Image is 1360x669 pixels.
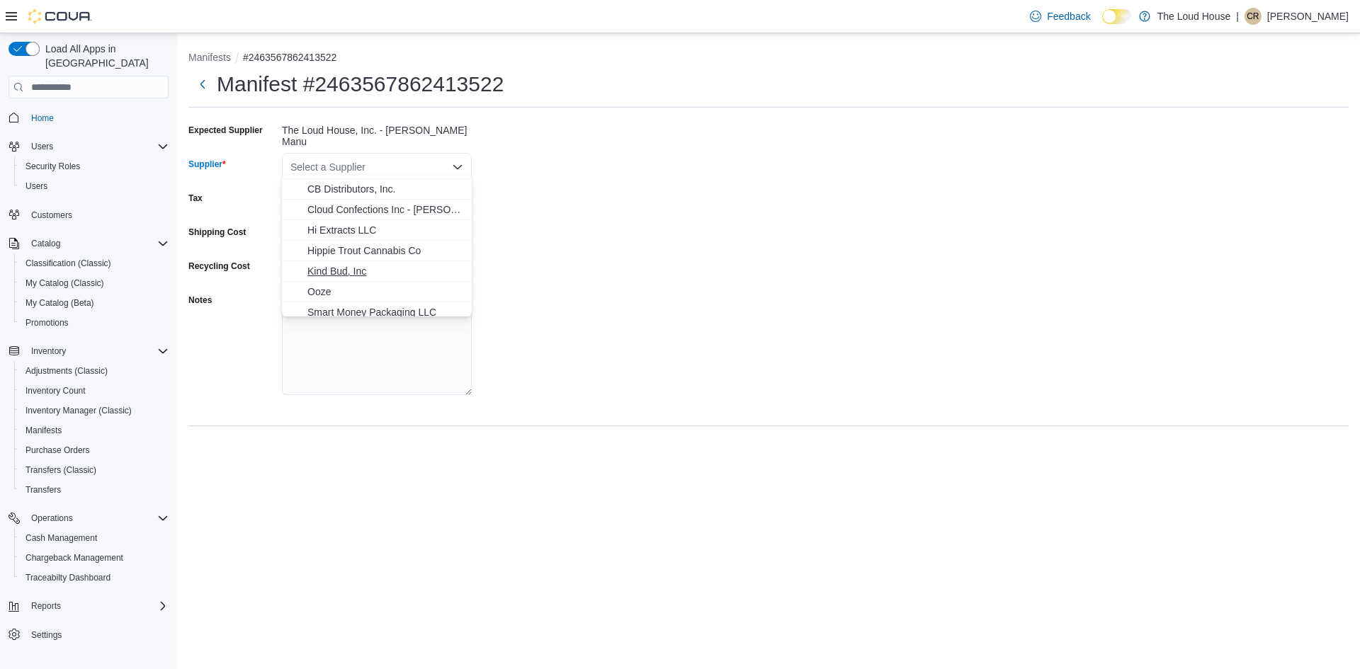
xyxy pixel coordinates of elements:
label: Notes [188,295,212,306]
a: Purchase Orders [20,442,96,459]
button: Traceabilty Dashboard [14,568,174,588]
span: Home [31,113,54,124]
span: Hi Extracts LLC [307,223,463,237]
button: Users [3,137,174,156]
span: Home [25,108,169,126]
a: Transfers [20,481,67,498]
button: Promotions [14,313,174,333]
span: Catalog [31,238,60,249]
span: Manifests [25,425,62,436]
nav: An example of EuiBreadcrumbs [188,50,1349,67]
span: CR [1247,8,1259,25]
button: CB Distributors, Inc. [282,179,472,200]
button: Kind Bud, Inc [282,261,472,282]
button: Operations [3,508,174,528]
button: Catalog [25,235,66,252]
a: Inventory Manager (Classic) [20,402,137,419]
span: Purchase Orders [20,442,169,459]
button: Reports [3,596,174,616]
div: Chris Richardson [1245,8,1262,25]
button: Ooze [282,282,472,302]
span: Inventory Manager (Classic) [20,402,169,419]
label: Recycling Cost [188,261,250,272]
a: Transfers (Classic) [20,462,102,479]
button: Users [14,176,174,196]
span: Users [25,138,169,155]
button: Catalog [3,234,174,253]
button: My Catalog (Classic) [14,273,174,293]
a: Classification (Classic) [20,255,117,272]
span: Adjustments (Classic) [20,362,169,379]
h1: Manifest #2463567862413522 [217,70,504,98]
span: Users [25,181,47,192]
a: Adjustments (Classic) [20,362,113,379]
button: Reports [25,597,67,614]
span: Transfers (Classic) [25,464,96,476]
button: Purchase Orders [14,440,174,460]
span: Reports [25,597,169,614]
a: My Catalog (Beta) [20,295,100,311]
span: Operations [31,513,73,524]
button: Chargeback Management [14,548,174,568]
span: Kind Bud, Inc [307,264,463,278]
span: Inventory Count [25,385,86,396]
button: Cloud Confections Inc - Manzano St Manufacture [282,200,472,220]
a: Customers [25,207,78,224]
button: Next [188,70,217,98]
span: Inventory [31,345,66,357]
span: My Catalog (Classic) [20,275,169,292]
span: Purchase Orders [25,445,90,456]
span: Security Roles [25,161,80,172]
span: My Catalog (Beta) [25,297,94,309]
span: Smart Money Packaging LLC [307,305,463,319]
a: My Catalog (Classic) [20,275,110,292]
button: My Catalog (Beta) [14,293,174,313]
button: Close list of options [452,161,463,173]
span: Traceabilty Dashboard [20,569,169,586]
span: Customers [31,210,72,221]
button: Classification (Classic) [14,253,174,273]
a: Traceabilty Dashboard [20,569,116,586]
button: Operations [25,510,79,527]
span: Transfers [25,484,61,496]
span: Inventory Count [20,382,169,399]
label: Shipping Cost [188,227,246,238]
button: Manifests [14,421,174,440]
span: Security Roles [20,158,169,175]
button: Inventory Count [14,381,174,401]
button: #2463567862413522 [243,52,336,63]
p: | [1236,8,1239,25]
button: Settings [3,624,174,645]
span: Transfers (Classic) [20,462,169,479]
span: Settings [31,629,62,641]
a: Promotions [20,314,74,331]
span: Cash Management [20,530,169,547]
img: Cova [28,9,92,23]
span: Classification (Classic) [25,258,111,269]
span: Catalog [25,235,169,252]
span: Chargeback Management [25,552,123,564]
span: Manifests [20,422,169,439]
span: My Catalog (Classic) [25,278,104,289]
span: Users [31,141,53,152]
button: Manifests [188,52,231,63]
button: Customers [3,205,174,225]
a: Chargeback Management [20,549,129,566]
a: Feedback [1024,2,1096,30]
span: Inventory Manager (Classic) [25,405,132,416]
button: Hippie Trout Cannabis Co [282,241,472,261]
a: Inventory Count [20,382,91,399]
span: Cash Management [25,532,97,544]
span: Ooze [307,285,463,299]
a: Users [20,178,53,195]
span: Settings [25,626,169,644]
span: Adjustments (Classic) [25,365,108,377]
div: The Loud House, Inc. - [PERSON_NAME] Manu [282,119,472,147]
input: Dark Mode [1102,9,1132,24]
span: Chargeback Management [20,549,169,566]
span: Inventory [25,343,169,360]
p: [PERSON_NAME] [1267,8,1349,25]
button: Security Roles [14,156,174,176]
span: My Catalog (Beta) [20,295,169,311]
